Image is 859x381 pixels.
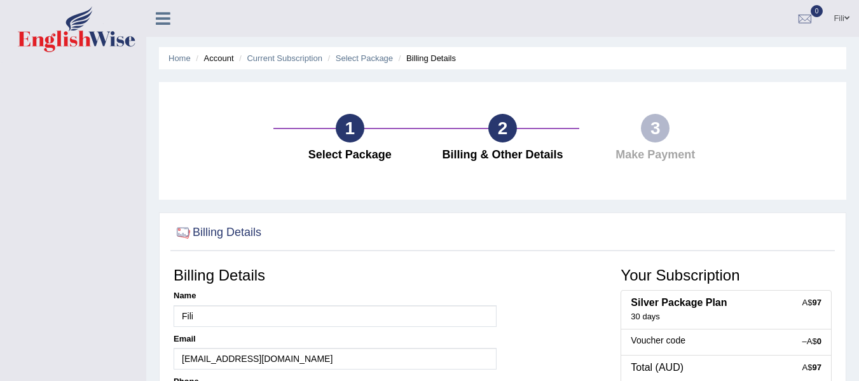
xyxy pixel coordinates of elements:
h3: Billing Details [174,267,497,284]
h4: Make Payment [586,149,725,162]
h4: Billing & Other Details [432,149,572,162]
a: Home [168,53,191,63]
div: –A$ [802,336,821,347]
a: Current Subscription [247,53,322,63]
strong: 0 [817,336,821,346]
span: 0 [811,5,823,17]
div: 30 days [631,312,821,322]
li: Account [193,52,233,64]
h4: Select Package [280,149,420,162]
li: Billing Details [395,52,456,64]
h3: Your Subscription [621,267,832,284]
div: 2 [488,114,517,142]
strong: 97 [813,363,821,372]
b: Silver Package Plan [631,297,727,308]
div: A$ [802,297,821,308]
h4: Total (AUD) [631,362,821,373]
label: Email [174,333,196,345]
label: Name [174,290,196,301]
div: 3 [641,114,670,142]
h2: Billing Details [174,223,261,242]
strong: 97 [813,298,821,307]
div: A$ [802,362,821,373]
a: Select Package [336,53,393,63]
h5: Voucher code [631,336,821,345]
div: 1 [336,114,364,142]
